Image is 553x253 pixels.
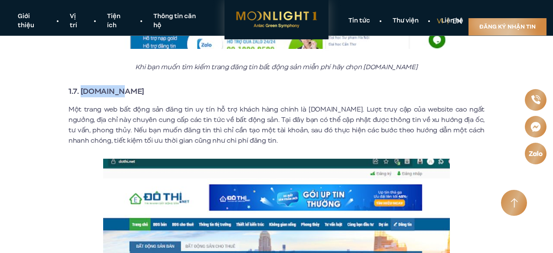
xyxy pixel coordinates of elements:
[142,12,216,30] a: Thông tin căn hộ
[381,16,430,26] a: Thư viện
[528,151,543,156] img: Zalo icon
[7,12,59,30] a: Giới thiệu
[68,86,144,97] strong: 1.7. [DOMAIN_NAME]
[511,198,518,208] img: Arrow icon
[437,16,443,26] a: vi
[468,18,546,35] a: Đăng ký nhận tin
[96,12,142,30] a: Tiện ích
[531,95,540,105] img: Phone icon
[530,121,541,132] img: Messenger icon
[68,104,485,146] p: Một trang web bất động sản đăng tin uy tín hỗ trợ khách hàng chính là [DOMAIN_NAME]. Lượt truy cậ...
[59,12,95,30] a: Vị trí
[135,62,417,72] em: Khi bạn muốn tìm kiếm trang đăng tin bất động sản miễn phí hãy chọn [DOMAIN_NAME]
[337,16,381,26] a: Tin tức
[430,16,475,26] a: Liên hệ
[452,16,462,26] a: en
